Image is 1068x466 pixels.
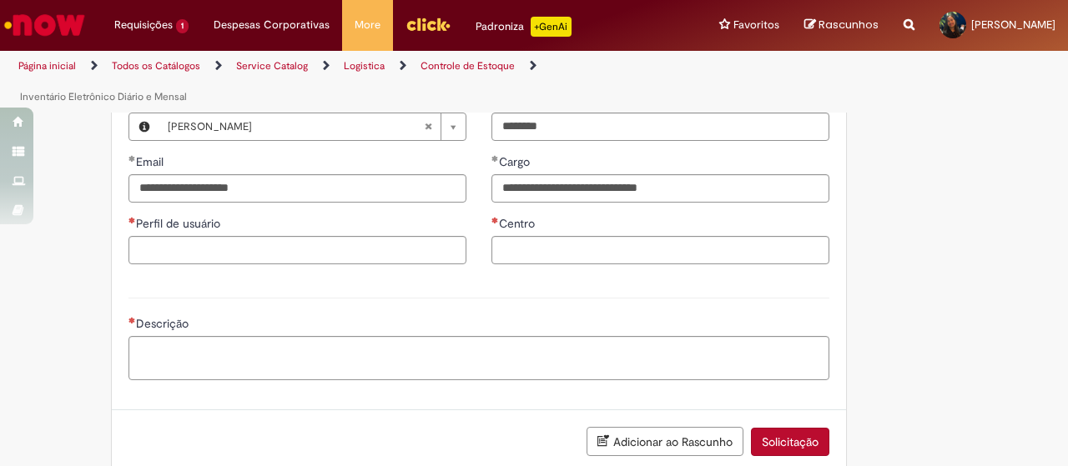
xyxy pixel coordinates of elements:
input: Email [128,174,466,203]
a: Service Catalog [236,59,308,73]
span: More [355,17,380,33]
span: Email [136,154,167,169]
span: Necessários [128,317,136,323]
a: [PERSON_NAME]Limpar campo Nome [159,113,466,140]
span: [PERSON_NAME] [971,18,1055,32]
a: Todos os Catálogos [112,59,200,73]
a: Logistica [344,59,385,73]
input: Perfil de usuário [128,236,466,264]
span: Despesas Corporativas [214,17,330,33]
span: Centro [499,216,538,231]
button: Solicitação [751,428,829,456]
div: Padroniza [476,17,572,37]
span: Obrigatório Preenchido [491,155,499,162]
span: Descrição [136,316,192,331]
span: [PERSON_NAME] [168,113,424,140]
button: Adicionar ao Rascunho [587,427,743,456]
button: Nome, Visualizar este registro Aline Figueredo Costa [129,113,159,140]
a: Rascunhos [804,18,879,33]
span: Cargo [499,154,533,169]
a: Controle de Estoque [421,59,515,73]
input: Cargo [491,174,829,203]
span: Rascunhos [819,17,879,33]
input: ID [491,113,829,141]
span: Requisições [114,17,173,33]
span: Necessários [128,217,136,223]
a: Página inicial [18,59,76,73]
abbr: Limpar campo Nome [416,113,441,140]
span: Obrigatório Preenchido [128,155,136,162]
span: 1 [176,19,189,33]
span: Necessários [491,217,499,223]
span: Favoritos [733,17,779,33]
span: Perfil de usuário [136,216,224,231]
input: Centro [491,236,829,264]
textarea: Descrição [128,336,829,380]
p: +GenAi [531,17,572,37]
img: ServiceNow [2,8,88,42]
a: Inventário Eletrônico Diário e Mensal [20,90,187,103]
ul: Trilhas de página [13,51,699,113]
img: click_logo_yellow_360x200.png [406,12,451,37]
